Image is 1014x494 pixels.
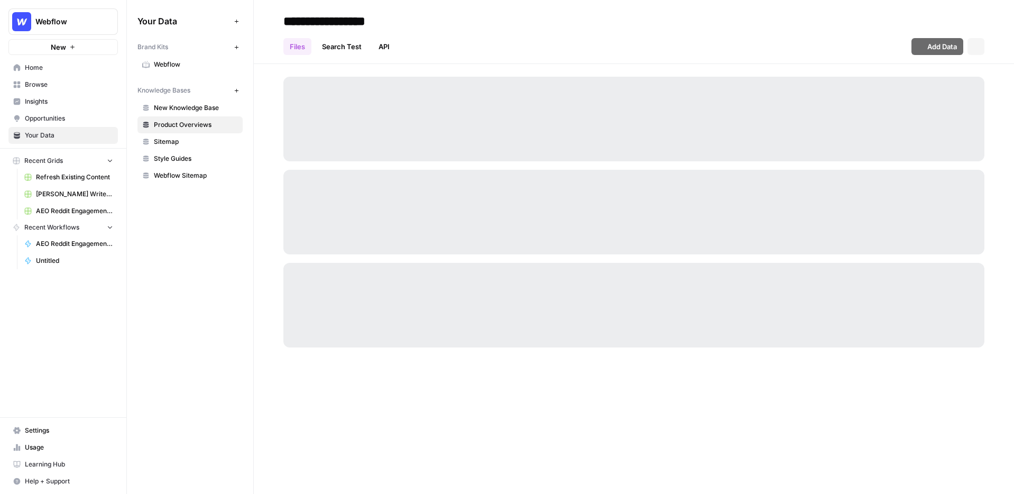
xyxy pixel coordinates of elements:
span: AEO Reddit Engagement (5) [36,206,113,216]
a: Insights [8,93,118,110]
a: Search Test [316,38,368,55]
span: Product Overviews [154,120,238,130]
span: Insights [25,97,113,106]
img: Webflow Logo [12,12,31,31]
span: Browse [25,80,113,89]
a: Browse [8,76,118,93]
span: New Knowledge Base [154,103,238,113]
span: Your Data [25,131,113,140]
button: Help + Support [8,473,118,490]
button: Recent Grids [8,153,118,169]
span: Webflow [154,60,238,69]
a: Refresh Existing Content [20,169,118,186]
a: Learning Hub [8,456,118,473]
a: New Knowledge Base [137,99,243,116]
a: Settings [8,422,118,439]
a: Style Guides [137,150,243,167]
a: Sitemap [137,133,243,150]
a: API [372,38,396,55]
span: Help + Support [25,477,113,486]
span: Settings [25,426,113,435]
span: [PERSON_NAME] Write Informational Article [36,189,113,199]
a: Files [283,38,311,55]
a: Your Data [8,127,118,144]
span: New [51,42,66,52]
a: Product Overviews [137,116,243,133]
span: Style Guides [154,154,238,163]
span: Home [25,63,113,72]
span: Recent Workflows [24,223,79,232]
a: Webflow [137,56,243,73]
span: Untitled [36,256,113,266]
span: Brand Kits [137,42,168,52]
span: Recent Grids [24,156,63,166]
a: Opportunities [8,110,118,127]
span: Your Data [137,15,230,28]
span: Knowledge Bases [137,86,190,95]
a: Untitled [20,252,118,269]
a: AEO Reddit Engagement - Fork [20,235,118,252]
a: [PERSON_NAME] Write Informational Article [20,186,118,203]
span: Usage [25,443,113,452]
button: Workspace: Webflow [8,8,118,35]
span: Webflow Sitemap [154,171,238,180]
a: Webflow Sitemap [137,167,243,184]
button: New [8,39,118,55]
button: Add Data [911,38,963,55]
span: AEO Reddit Engagement - Fork [36,239,113,249]
span: Opportunities [25,114,113,123]
span: Sitemap [154,137,238,147]
span: Refresh Existing Content [36,172,113,182]
a: Home [8,59,118,76]
span: Add Data [927,41,957,52]
span: Webflow [35,16,99,27]
a: Usage [8,439,118,456]
span: Learning Hub [25,460,113,469]
button: Recent Workflows [8,219,118,235]
a: AEO Reddit Engagement (5) [20,203,118,219]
